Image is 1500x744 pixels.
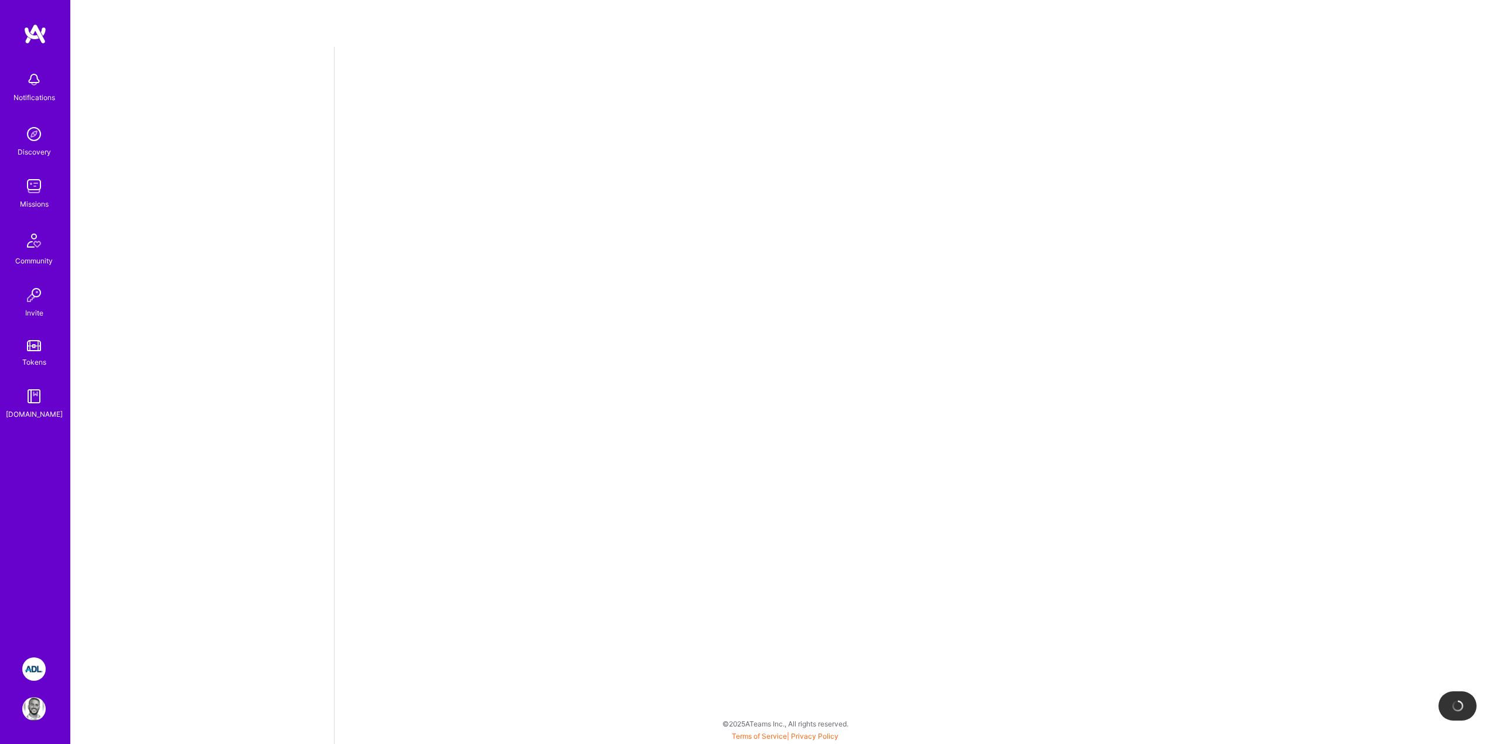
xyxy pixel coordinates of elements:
[791,732,838,740] a: Privacy Policy
[732,732,838,740] span: |
[6,408,63,420] div: [DOMAIN_NAME]
[22,697,46,721] img: User Avatar
[22,385,46,408] img: guide book
[22,356,46,368] div: Tokens
[22,283,46,307] img: Invite
[20,198,49,210] div: Missions
[13,91,55,104] div: Notifications
[27,340,41,351] img: tokens
[70,709,1500,738] div: © 2025 ATeams Inc., All rights reserved.
[23,23,47,44] img: logo
[25,307,43,319] div: Invite
[22,68,46,91] img: bell
[22,174,46,198] img: teamwork
[18,146,51,158] div: Discovery
[20,227,48,255] img: Community
[19,697,49,721] a: User Avatar
[22,122,46,146] img: discovery
[19,657,49,681] a: ADL: Technology Modernization Sprint 1
[1452,700,1464,712] img: loading
[732,732,787,740] a: Terms of Service
[22,657,46,681] img: ADL: Technology Modernization Sprint 1
[15,255,53,267] div: Community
